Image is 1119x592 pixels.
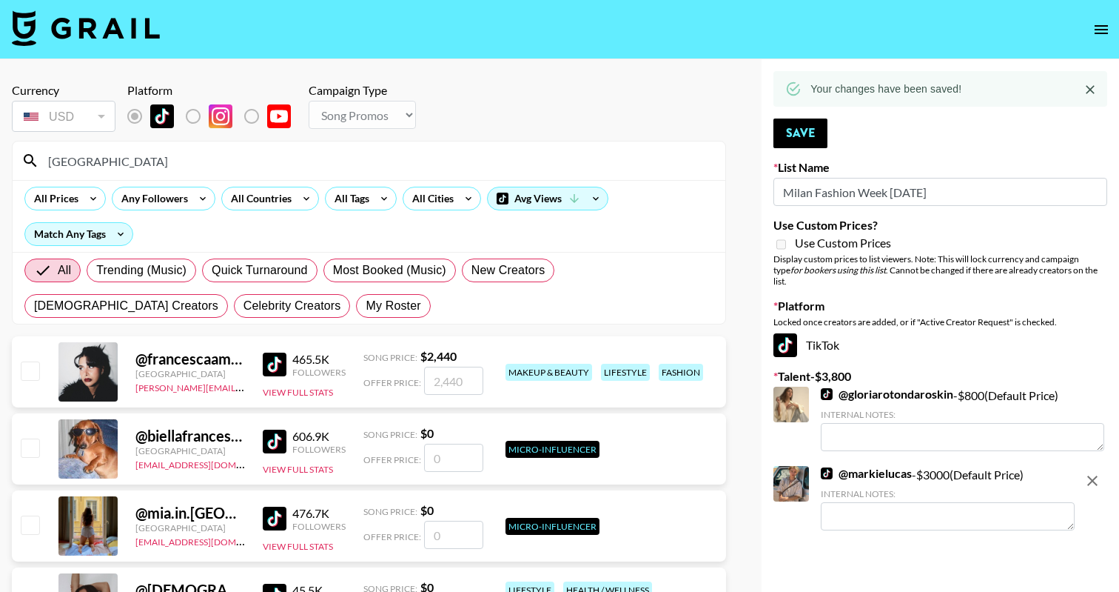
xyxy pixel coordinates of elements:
div: Remove selected talent to change platforms [127,101,303,132]
button: Save [773,119,827,148]
div: Followers [292,444,346,455]
em: for bookers using this list [790,265,886,276]
button: open drawer [1086,15,1116,44]
div: Micro-Influencer [505,441,599,458]
span: Offer Price: [363,531,421,542]
span: Trending (Music) [96,262,186,279]
strong: $ 2,440 [420,349,457,363]
div: Currency [12,83,115,98]
div: [GEOGRAPHIC_DATA] [135,522,245,533]
div: Internal Notes: [821,409,1104,420]
img: TikTok [821,388,833,400]
img: TikTok [773,333,797,357]
label: Use Custom Prices? [773,218,1107,233]
div: TikTok [773,333,1107,357]
label: List Name [773,160,1107,175]
img: TikTok [263,507,286,531]
button: Close [1079,79,1101,101]
a: @gloriarotondaroskin [821,387,953,402]
input: 2,440 [424,367,483,395]
div: fashion [659,364,703,381]
input: Search by User Name [39,149,716,173]
div: [GEOGRAPHIC_DATA] [135,445,245,456]
img: TikTok [263,430,286,453]
a: [EMAIL_ADDRESS][DOMAIN_NAME] [135,533,284,548]
div: All Tags [326,187,372,210]
img: YouTube [267,104,291,128]
a: @markielucas [821,466,912,481]
div: Avg Views [488,187,608,210]
span: Celebrity Creators [243,297,341,315]
span: Offer Price: [363,377,421,388]
img: TikTok [150,104,174,128]
button: remove [1078,466,1107,496]
img: TikTok [263,353,286,376]
div: 476.7K [292,506,346,521]
div: Platform [127,83,303,98]
div: Locked once creators are added, or if "Active Creator Request" is checked. [773,316,1107,327]
div: USD [15,104,112,130]
div: makeup & beauty [505,364,592,381]
div: [GEOGRAPHIC_DATA] [135,368,245,379]
div: Match Any Tags [25,223,132,245]
div: All Countries [222,187,295,210]
button: View Full Stats [263,464,333,475]
a: [PERSON_NAME][EMAIL_ADDRESS][DOMAIN_NAME] [135,379,354,393]
div: Campaign Type [309,83,416,98]
label: Talent - $ 3,800 [773,369,1107,384]
div: Micro-Influencer [505,518,599,535]
div: 465.5K [292,352,346,367]
div: 606.9K [292,429,346,444]
span: Most Booked (Music) [333,262,446,279]
span: Song Price: [363,352,417,363]
div: All Prices [25,187,81,210]
span: All [58,262,71,279]
input: 0 [424,521,483,549]
span: Song Price: [363,429,417,440]
div: @ francescaamara [135,350,245,368]
span: My Roster [366,297,420,315]
span: Song Price: [363,506,417,517]
strong: $ 0 [420,426,434,440]
img: TikTok [821,468,833,479]
a: [EMAIL_ADDRESS][DOMAIN_NAME] [135,456,284,470]
div: All Cities [403,187,457,210]
span: Quick Turnaround [212,262,308,279]
div: @ biellafrancesca [135,427,245,445]
span: [DEMOGRAPHIC_DATA] Creators [34,297,218,315]
label: Platform [773,299,1107,313]
div: Followers [292,367,346,378]
span: New Creators [471,262,545,279]
div: Display custom prices to list viewers. Note: This will lock currency and campaign type . Cannot b... [773,253,1107,287]
input: 0 [424,444,483,472]
div: lifestyle [601,364,650,381]
div: - $ 800 (Default Price) [821,387,1104,451]
span: Offer Price: [363,454,421,465]
div: Your changes have been saved! [810,76,961,102]
div: Remove selected talent to change your currency [12,98,115,135]
div: Followers [292,521,346,532]
div: Any Followers [112,187,191,210]
button: View Full Stats [263,541,333,552]
div: Internal Notes: [821,488,1075,499]
div: - $ 3000 (Default Price) [821,466,1075,531]
div: @ mia.in.[GEOGRAPHIC_DATA] [135,504,245,522]
button: View Full Stats [263,387,333,398]
img: Instagram [209,104,232,128]
strong: $ 0 [420,503,434,517]
span: Use Custom Prices [795,236,891,250]
img: Grail Talent [12,10,160,46]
